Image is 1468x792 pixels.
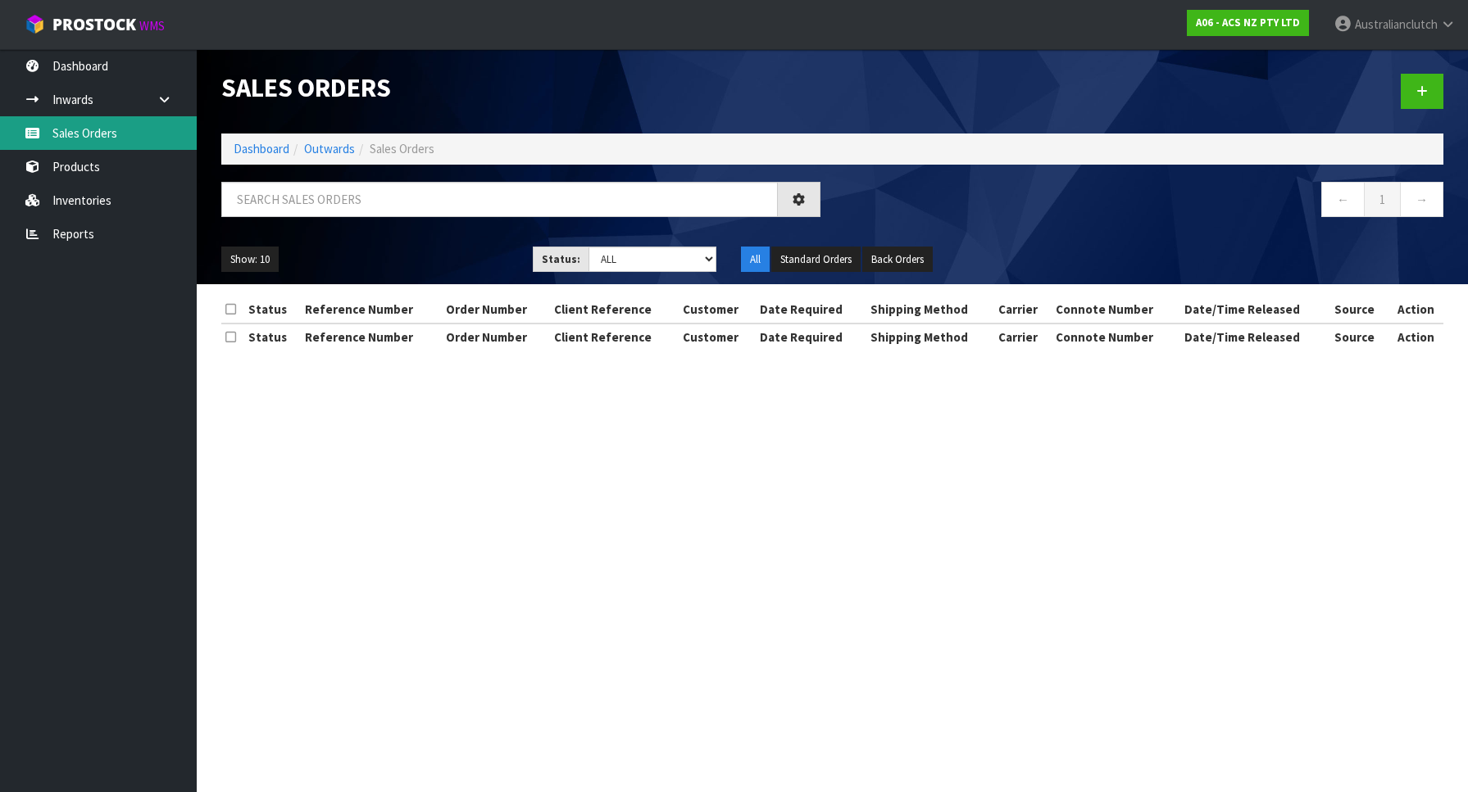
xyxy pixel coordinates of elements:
[756,324,866,350] th: Date Required
[52,14,136,35] span: ProStock
[1388,296,1443,323] th: Action
[139,18,165,34] small: WMS
[550,324,678,350] th: Client Reference
[221,74,820,102] h1: Sales Orders
[370,141,434,156] span: Sales Orders
[234,141,289,156] a: Dashboard
[679,296,757,323] th: Customer
[1052,324,1179,350] th: Connote Number
[1400,182,1443,217] a: →
[1355,16,1438,32] span: Australianclutch
[1330,324,1389,350] th: Source
[1388,324,1443,350] th: Action
[442,296,550,323] th: Order Number
[301,296,442,323] th: Reference Number
[1364,182,1401,217] a: 1
[679,324,757,350] th: Customer
[1180,296,1330,323] th: Date/Time Released
[756,296,866,323] th: Date Required
[301,324,442,350] th: Reference Number
[994,296,1052,323] th: Carrier
[25,14,45,34] img: cube-alt.png
[862,247,933,273] button: Back Orders
[845,182,1444,222] nav: Page navigation
[866,296,994,323] th: Shipping Method
[550,296,678,323] th: Client Reference
[1180,324,1330,350] th: Date/Time Released
[1196,16,1300,29] strong: A06 - ACS NZ PTY LTD
[221,247,279,273] button: Show: 10
[304,141,355,156] a: Outwards
[442,324,550,350] th: Order Number
[542,252,580,266] strong: Status:
[1330,296,1389,323] th: Source
[244,324,301,350] th: Status
[1321,182,1365,217] a: ←
[771,247,861,273] button: Standard Orders
[244,296,301,323] th: Status
[994,324,1052,350] th: Carrier
[1052,296,1179,323] th: Connote Number
[221,182,778,217] input: Search sales orders
[866,324,994,350] th: Shipping Method
[741,247,770,273] button: All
